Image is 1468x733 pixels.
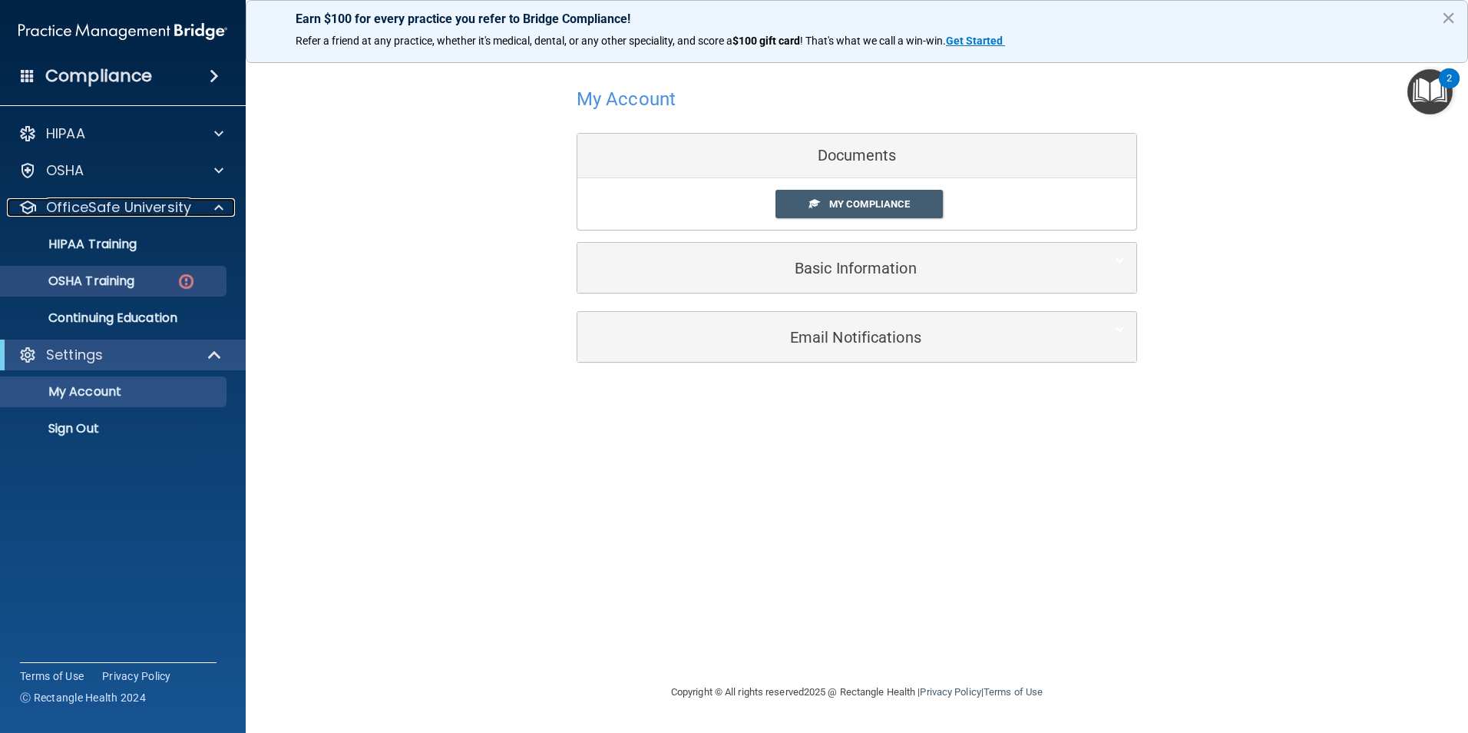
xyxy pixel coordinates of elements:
span: Refer a friend at any practice, whether it's medical, dental, or any other speciality, and score a [296,35,732,47]
p: OSHA [46,161,84,180]
a: Basic Information [589,250,1125,285]
span: My Compliance [829,198,910,210]
div: Copyright © All rights reserved 2025 @ Rectangle Health | | [577,668,1137,717]
p: Sign Out [10,421,220,436]
p: Settings [46,346,103,364]
a: Terms of Use [20,668,84,684]
div: Documents [577,134,1136,178]
button: Close [1441,5,1456,30]
a: OSHA [18,161,223,180]
p: OfficeSafe University [46,198,191,217]
h5: Email Notifications [589,329,1078,346]
h4: My Account [577,89,676,109]
p: Continuing Education [10,310,220,326]
p: OSHA Training [10,274,134,289]
a: Terms of Use [984,686,1043,698]
span: ! That's what we call a win-win. [800,35,946,47]
img: PMB logo [18,16,227,47]
p: HIPAA Training [10,237,137,252]
a: Email Notifications [589,320,1125,354]
a: OfficeSafe University [18,198,223,217]
p: HIPAA [46,124,85,143]
a: Settings [18,346,223,364]
a: HIPAA [18,124,223,143]
a: Get Started [946,35,1005,47]
span: Ⓒ Rectangle Health 2024 [20,690,146,705]
strong: Get Started [946,35,1003,47]
div: 2 [1447,78,1452,98]
h4: Compliance [45,65,152,87]
a: Privacy Policy [102,668,171,684]
p: Earn $100 for every practice you refer to Bridge Compliance! [296,12,1418,26]
strong: $100 gift card [732,35,800,47]
button: Open Resource Center, 2 new notifications [1407,69,1453,114]
a: Privacy Policy [920,686,980,698]
h5: Basic Information [589,260,1078,277]
img: danger-circle.6113f641.png [177,272,196,291]
p: My Account [10,384,220,400]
